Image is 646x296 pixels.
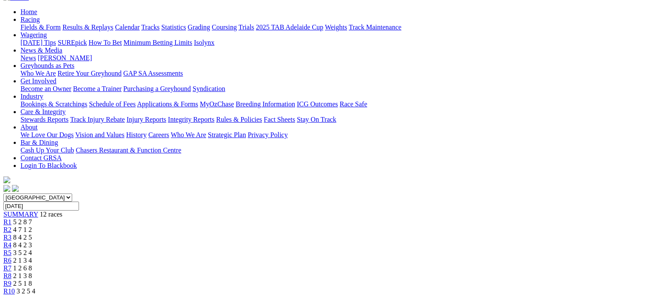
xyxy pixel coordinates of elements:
[20,77,56,85] a: Get Involved
[20,31,47,38] a: Wagering
[20,39,56,46] a: [DATE] Tips
[115,23,140,31] a: Calendar
[20,62,74,69] a: Greyhounds as Pets
[13,280,32,287] span: 2 5 1 8
[216,116,262,123] a: Rules & Policies
[20,100,643,108] div: Industry
[13,226,32,233] span: 4 7 1 2
[89,100,135,108] a: Schedule of Fees
[20,162,77,169] a: Login To Blackbook
[264,116,295,123] a: Fact Sheets
[3,202,79,211] input: Select date
[12,185,19,192] img: twitter.svg
[20,116,643,123] div: Care & Integrity
[20,70,56,77] a: Who We Are
[297,116,336,123] a: Stay On Track
[73,85,122,92] a: Become a Trainer
[13,218,32,226] span: 5 2 8 7
[20,85,643,93] div: Get Involved
[126,116,166,123] a: Injury Reports
[200,100,234,108] a: MyOzChase
[20,23,643,31] div: Racing
[3,226,12,233] a: R2
[238,23,254,31] a: Trials
[20,139,58,146] a: Bar & Dining
[20,100,87,108] a: Bookings & Scratchings
[3,257,12,264] span: R6
[3,280,12,287] a: R9
[3,249,12,256] a: R5
[20,23,61,31] a: Fields & Form
[13,257,32,264] span: 2 1 3 4
[3,211,38,218] a: SUMMARY
[89,39,122,46] a: How To Bet
[20,8,37,15] a: Home
[236,100,295,108] a: Breeding Information
[208,131,246,138] a: Strategic Plan
[70,116,125,123] a: Track Injury Rebate
[13,272,32,279] span: 2 1 3 8
[13,249,32,256] span: 3 5 2 4
[194,39,214,46] a: Isolynx
[171,131,206,138] a: Who We Are
[17,287,35,295] span: 3 2 5 4
[58,39,87,46] a: SUREpick
[20,131,643,139] div: About
[20,131,73,138] a: We Love Our Dogs
[20,16,40,23] a: Racing
[3,218,12,226] span: R1
[20,54,643,62] div: News & Media
[349,23,401,31] a: Track Maintenance
[297,100,338,108] a: ICG Outcomes
[38,54,92,62] a: [PERSON_NAME]
[13,264,32,272] span: 1 2 6 8
[137,100,198,108] a: Applications & Forms
[3,264,12,272] a: R7
[20,70,643,77] div: Greyhounds as Pets
[13,234,32,241] span: 8 4 2 5
[75,131,124,138] a: Vision and Values
[20,93,43,100] a: Industry
[20,39,643,47] div: Wagering
[168,116,214,123] a: Integrity Reports
[141,23,160,31] a: Tracks
[123,70,183,77] a: GAP SA Assessments
[193,85,225,92] a: Syndication
[20,85,71,92] a: Become an Owner
[3,241,12,249] a: R4
[20,54,36,62] a: News
[123,85,191,92] a: Purchasing a Greyhound
[3,234,12,241] a: R3
[3,272,12,279] a: R8
[58,70,122,77] a: Retire Your Greyhound
[62,23,113,31] a: Results & Replays
[20,116,68,123] a: Stewards Reports
[40,211,62,218] span: 12 races
[20,147,74,154] a: Cash Up Your Club
[188,23,210,31] a: Grading
[339,100,367,108] a: Race Safe
[20,147,643,154] div: Bar & Dining
[161,23,186,31] a: Statistics
[20,108,66,115] a: Care & Integrity
[248,131,288,138] a: Privacy Policy
[3,287,15,295] a: R10
[126,131,146,138] a: History
[20,123,38,131] a: About
[123,39,192,46] a: Minimum Betting Limits
[325,23,347,31] a: Weights
[20,47,62,54] a: News & Media
[3,185,10,192] img: facebook.svg
[256,23,323,31] a: 2025 TAB Adelaide Cup
[212,23,237,31] a: Coursing
[3,176,10,183] img: logo-grsa-white.png
[13,241,32,249] span: 8 4 2 3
